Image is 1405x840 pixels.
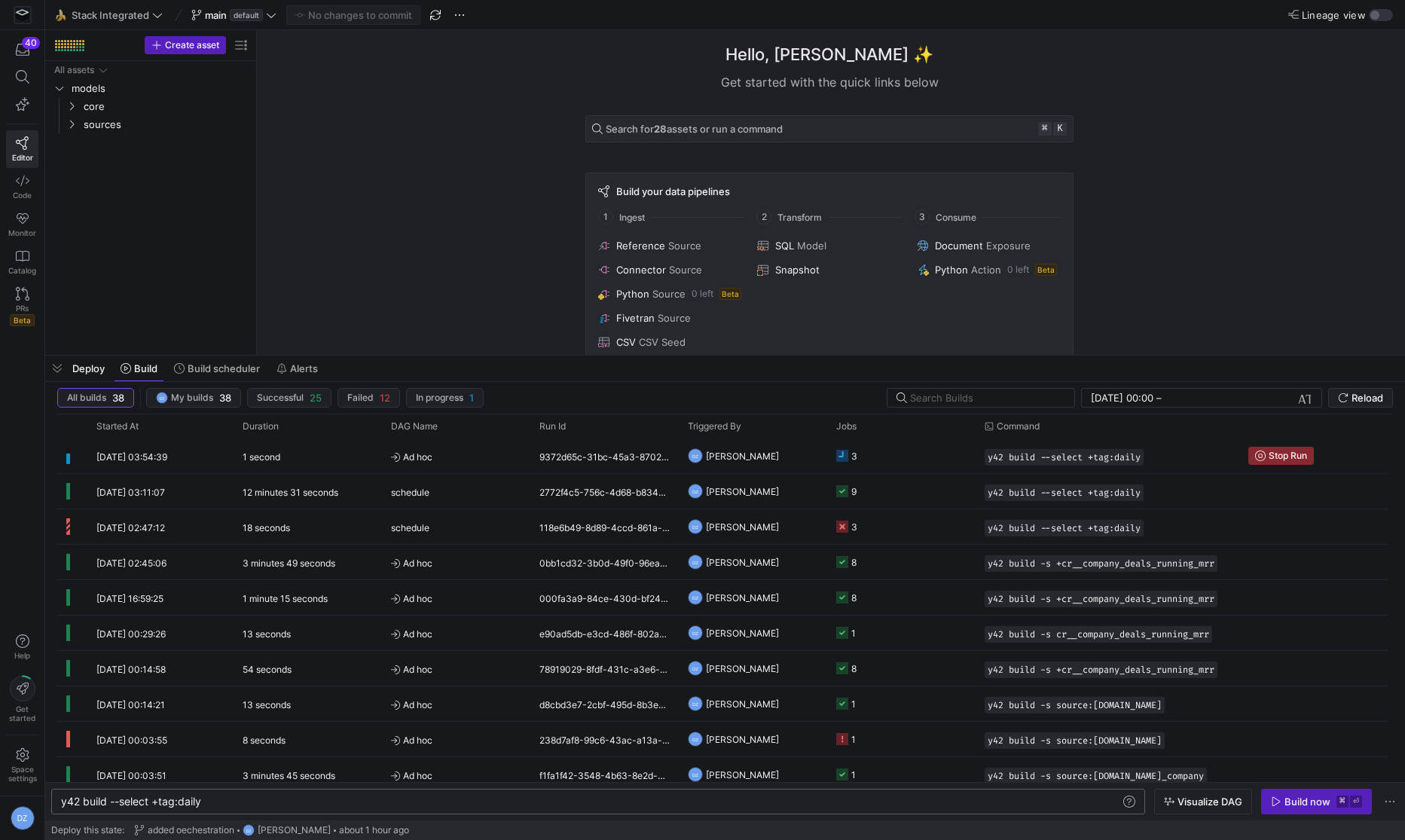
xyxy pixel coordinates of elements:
[639,336,686,348] span: CSV Seed
[988,523,1141,533] span: y42 build --select +tag:daily
[688,519,703,534] div: DZ
[243,699,291,710] y42-duration: 13 seconds
[530,545,679,579] div: 0bb1cd32-3b0d-49f0-96ea-a9b82f3ca22a
[96,522,165,533] span: [DATE] 02:47:12
[96,421,139,432] span: Started At
[706,509,779,545] span: [PERSON_NAME]
[67,393,106,403] span: All builds
[145,36,226,54] button: Create asset
[851,545,857,580] div: 8
[51,5,166,25] button: 🍌Stack Integrated
[6,281,38,332] a: PRsBeta
[72,80,248,97] span: models
[96,628,166,640] span: [DATE] 00:29:26
[585,73,1074,91] div: Get started with the quick links below
[171,393,213,403] span: My builds
[652,288,686,300] span: Source
[243,770,335,781] y42-duration: 3 minutes 45 seconds
[10,314,35,326] span: Beta
[595,309,745,327] button: FivetranSource
[243,664,292,675] y42-duration: 54 seconds
[243,735,286,746] y42-duration: 8 seconds
[167,356,267,381] button: Build scheduler
[12,153,33,162] span: Editor
[706,722,779,757] span: [PERSON_NAME]
[616,288,649,300] span: Python
[391,652,521,687] span: Ad hoc
[851,615,856,651] div: 1
[51,61,250,79] div: Press SPACE to select this row.
[775,240,794,252] span: SQL
[247,388,331,408] button: Successful25
[96,664,166,675] span: [DATE] 00:14:58
[988,771,1204,781] span: y42 build -s source:[DOMAIN_NAME]_company
[1091,392,1153,404] input: Start datetime
[391,475,429,510] span: schedule
[851,757,856,793] div: 1
[754,237,904,255] button: SQLModel
[391,687,521,722] span: Ad hoc
[84,98,248,115] span: core
[61,795,201,808] span: y42 build --select +tag:daily
[851,651,857,686] div: 8
[606,123,783,135] span: Search for assets or run a command
[988,735,1162,746] span: y42 build -s source:[DOMAIN_NAME]
[997,421,1040,432] span: Command
[1053,122,1067,136] kbd: k
[6,628,38,667] button: Help
[257,393,304,403] span: Successful
[725,42,933,67] h1: Hello, [PERSON_NAME] ✨
[935,264,968,276] span: Python
[11,806,35,830] div: DZ
[1328,388,1393,408] button: Reload
[270,356,325,381] button: Alerts
[8,765,37,783] span: Space settings
[706,651,779,686] span: [PERSON_NAME]
[988,487,1141,498] span: y42 build --select +tag:daily
[96,699,165,710] span: [DATE] 00:14:21
[988,452,1141,463] span: y42 build --select +tag:daily
[243,487,338,498] y42-duration: 12 minutes 31 seconds
[96,557,166,569] span: [DATE] 02:45:06
[391,510,429,545] span: schedule
[654,123,667,135] strong: 28
[530,757,679,792] div: f1fa1f42-3548-4b63-8e2d-8f61354bd848
[391,439,521,475] span: Ad hoc
[51,97,250,115] div: Press SPACE to select this row.
[935,240,983,252] span: Document
[1165,392,1263,404] input: End datetime
[188,5,280,25] button: maindefault
[6,168,38,206] a: Code
[688,661,703,676] div: DZ
[910,392,1062,404] input: Search Builds
[988,629,1209,640] span: y42 build -s cr__company_deals_running_mrr
[243,451,280,463] y42-duration: 1 second
[851,686,856,722] div: 1
[243,557,335,569] y42-duration: 3 minutes 49 seconds
[595,261,745,279] button: ConnectorSource
[6,670,38,729] button: Getstarted
[6,2,38,28] a: https://storage.googleapis.com/y42-prod-data-exchange/images/Yf2Qvegn13xqq0DljGMI0l8d5Zqtiw36EXr8...
[1177,796,1242,808] span: Visualize DAG
[595,333,745,351] button: CSVCSV Seed
[539,421,566,432] span: Run Id
[339,825,409,835] span: about 1 hour ago
[391,581,521,616] span: Ad hoc
[1007,264,1029,275] span: 0 left
[347,393,374,403] span: Failed
[1156,392,1162,404] span: –
[188,362,260,374] span: Build scheduler
[1302,9,1366,21] span: Lineage view
[530,580,679,615] div: 000fa3a9-84ce-430d-bf24-ce0b26271c58
[971,264,1001,276] span: Action
[391,545,521,581] span: Ad hoc
[688,625,703,640] div: DZ
[156,392,168,404] div: DZ
[585,115,1074,142] button: Search for28assets or run a command⌘k
[165,40,219,50] span: Create asset
[96,451,167,463] span: [DATE] 03:54:39
[51,825,124,835] span: Deploy this state:
[851,722,856,757] div: 1
[616,185,730,197] span: Build your data pipelines
[1261,789,1372,814] button: Build now⌘⏎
